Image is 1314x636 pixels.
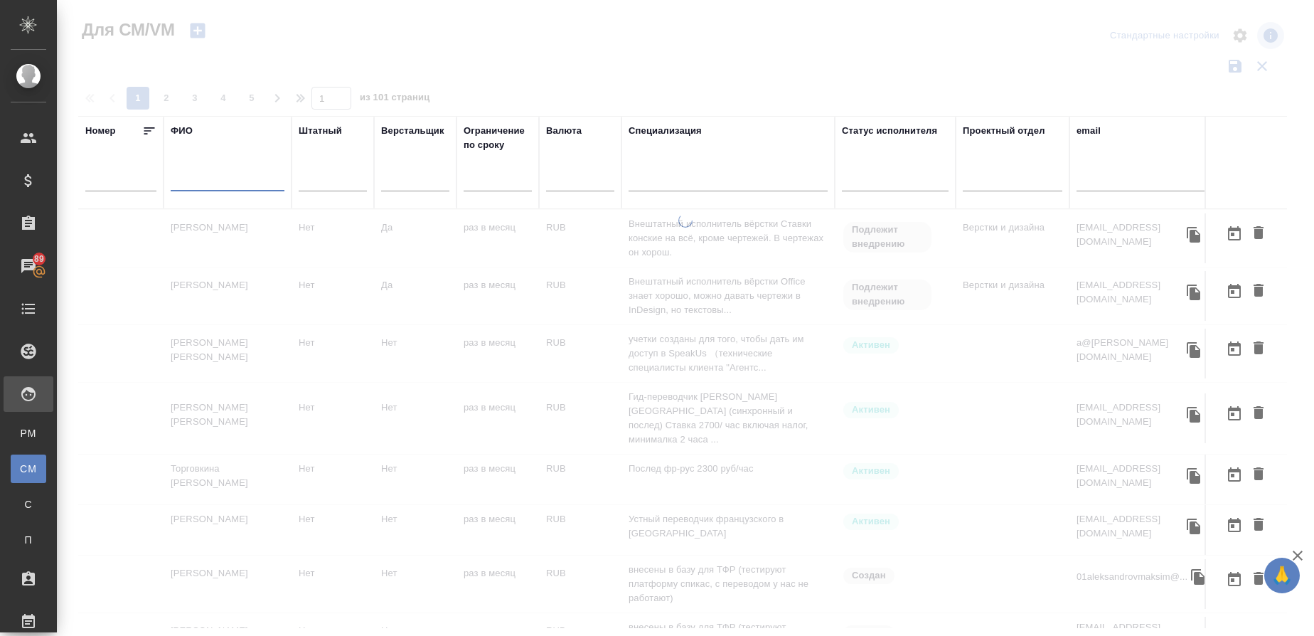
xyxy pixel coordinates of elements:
[1246,401,1271,427] button: Удалить
[1183,339,1204,361] button: Скопировать
[1222,221,1246,247] button: Открыть календарь загрузки
[1246,566,1271,593] button: Удалить
[1183,516,1204,537] button: Скопировать
[18,533,39,547] span: П
[629,124,702,138] div: Специализация
[171,124,193,138] div: ФИО
[1077,124,1101,138] div: email
[18,497,39,512] span: С
[1183,465,1204,487] button: Скопировать
[1222,278,1246,304] button: Открыть календарь загрузки
[1246,462,1271,488] button: Удалить
[546,124,582,138] div: Валюта
[1222,566,1246,593] button: Открыть календарь загрузки
[464,124,532,152] div: Ограничение по сроку
[18,426,39,440] span: PM
[4,248,53,284] a: 89
[1183,224,1204,245] button: Скопировать
[11,490,46,519] a: С
[1222,401,1246,427] button: Открыть календарь загрузки
[1246,221,1271,247] button: Удалить
[11,455,46,483] a: CM
[1246,336,1271,362] button: Удалить
[85,124,116,138] div: Номер
[963,124,1045,138] div: Проектный отдел
[1246,512,1271,539] button: Удалить
[1183,404,1204,425] button: Скопировать
[1222,336,1246,362] button: Открыть календарь загрузки
[1270,561,1294,590] span: 🙏
[381,124,444,138] div: Верстальщик
[11,526,46,554] a: П
[1183,282,1204,303] button: Скопировать
[1222,462,1246,488] button: Открыть календарь загрузки
[842,124,937,138] div: Статус исполнителя
[1222,512,1246,539] button: Открыть календарь загрузки
[1264,558,1300,593] button: 🙏
[26,252,53,266] span: 89
[18,462,39,476] span: CM
[1246,278,1271,304] button: Удалить
[11,419,46,447] a: PM
[1187,566,1209,588] button: Скопировать
[299,124,342,138] div: Штатный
